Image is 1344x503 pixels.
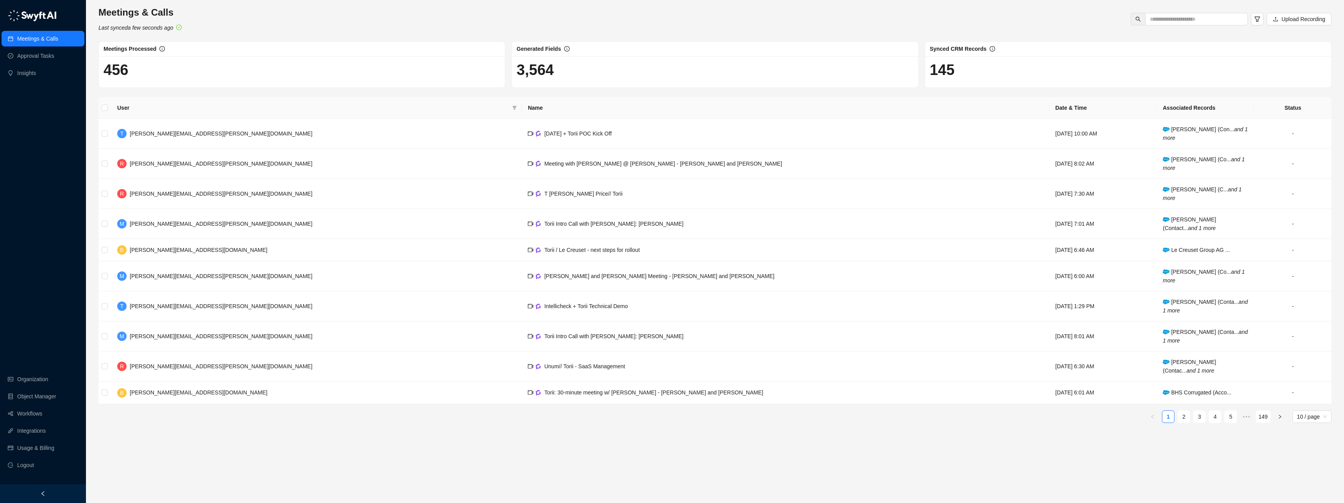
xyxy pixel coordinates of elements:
[536,161,541,166] img: gong-Dwh8HbPa.png
[528,221,533,227] span: video-camera
[528,131,533,136] span: video-camera
[1297,411,1327,423] span: 10 / page
[528,273,533,279] span: video-camera
[1163,126,1247,141] i: and 1 more
[1163,329,1247,344] span: [PERSON_NAME] (Conta...
[1049,321,1156,351] td: [DATE] 8:01 AM
[120,219,124,228] span: M
[536,303,541,309] img: gong-Dwh8HbPa.png
[544,363,625,369] span: Unum// Torii - SaaS Management
[1178,411,1190,423] a: 2
[1163,329,1247,344] i: and 1 more
[120,272,124,280] span: M
[1049,149,1156,179] td: [DATE] 8:02 AM
[544,247,640,253] span: Torii / Le Creuset - next steps for rollout
[1163,156,1245,171] i: and 1 more
[130,333,313,339] span: [PERSON_NAME][EMAIL_ADDRESS][PERSON_NAME][DOMAIN_NAME]
[1162,411,1174,423] a: 1
[1194,411,1205,423] a: 3
[536,130,541,136] img: gong-Dwh8HbPa.png
[544,389,763,396] span: Torii: 30-minute meeting w/ [PERSON_NAME] - [PERSON_NAME] and [PERSON_NAME]
[544,333,683,339] span: Torii Intro Call with [PERSON_NAME]: [PERSON_NAME]
[536,334,541,339] img: gong-Dwh8HbPa.png
[8,10,57,21] img: logo-05li4sbe.png
[1254,351,1331,382] td: -
[1163,186,1242,201] i: and 1 more
[517,46,561,52] span: Generated Fields
[1049,382,1156,404] td: [DATE] 6:01 AM
[528,247,533,253] span: video-camera
[120,332,124,341] span: M
[17,48,54,64] a: Approval Tasks
[1163,156,1245,171] span: [PERSON_NAME] (Co...
[544,161,782,167] span: Meeting with [PERSON_NAME] @ [PERSON_NAME] - [PERSON_NAME] and [PERSON_NAME]
[1292,410,1331,423] div: Page Size
[528,191,533,196] span: video-camera
[544,130,611,137] span: [DATE] + Torii POC Kick Off
[1254,239,1331,261] td: -
[1209,411,1221,423] a: 4
[130,303,313,309] span: [PERSON_NAME][EMAIL_ADDRESS][PERSON_NAME][DOMAIN_NAME]
[8,462,13,468] span: logout
[1267,13,1331,25] button: Upload Recording
[120,129,124,138] span: T
[544,273,774,279] span: [PERSON_NAME] and [PERSON_NAME] Meeting - [PERSON_NAME] and [PERSON_NAME]
[130,273,313,279] span: [PERSON_NAME][EMAIL_ADDRESS][PERSON_NAME][DOMAIN_NAME]
[528,334,533,339] span: video-camera
[1049,97,1156,119] th: Date & Time
[17,389,56,404] a: Object Manager
[512,105,517,110] span: filter
[104,61,500,79] h1: 456
[536,273,541,279] img: gong-Dwh8HbPa.png
[1254,179,1331,209] td: -
[1240,410,1253,423] span: •••
[120,302,124,310] span: T
[120,246,123,254] span: B
[522,97,1049,119] th: Name
[930,46,987,52] span: Synced CRM Records
[17,440,54,456] a: Usage & Billing
[1254,149,1331,179] td: -
[1163,247,1230,253] span: Le Creuset Group AG ...
[1225,411,1237,423] a: 5
[1163,216,1216,231] span: [PERSON_NAME] (Contact...
[1135,16,1141,22] span: search
[40,491,46,496] span: left
[1163,359,1216,374] span: [PERSON_NAME] (Contac...
[1150,414,1155,419] span: left
[120,362,124,371] span: R
[1163,186,1242,201] span: [PERSON_NAME] (C...
[98,25,173,31] i: Last synced a few seconds ago
[528,303,533,309] span: video-camera
[130,161,313,167] span: [PERSON_NAME][EMAIL_ADDRESS][PERSON_NAME][DOMAIN_NAME]
[130,221,313,227] span: [PERSON_NAME][EMAIL_ADDRESS][PERSON_NAME][DOMAIN_NAME]
[1281,15,1325,23] span: Upload Recording
[1163,269,1245,284] span: [PERSON_NAME] (Co...
[544,221,683,227] span: Torii Intro Call with [PERSON_NAME]: [PERSON_NAME]
[536,364,541,369] img: gong-Dwh8HbPa.png
[528,161,533,166] span: video-camera
[1156,97,1254,119] th: Associated Records
[1049,291,1156,321] td: [DATE] 1:29 PM
[536,221,541,227] img: gong-Dwh8HbPa.png
[1163,299,1247,314] i: and 1 more
[511,102,518,114] span: filter
[1224,410,1237,423] li: 5
[120,159,124,168] span: R
[1049,179,1156,209] td: [DATE] 7:30 AM
[130,247,267,253] span: [PERSON_NAME][EMAIL_ADDRESS][DOMAIN_NAME]
[1254,291,1331,321] td: -
[1254,97,1331,119] th: Status
[536,247,541,253] img: gong-Dwh8HbPa.png
[17,31,58,46] a: Meetings & Calls
[17,423,46,439] a: Integrations
[1240,410,1253,423] li: Next 5 Pages
[17,65,36,81] a: Insights
[1319,477,1340,498] iframe: Open customer support
[130,130,313,137] span: [PERSON_NAME][EMAIL_ADDRESS][PERSON_NAME][DOMAIN_NAME]
[528,390,533,395] span: video-camera
[17,406,42,421] a: Workflows
[1254,209,1331,239] td: -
